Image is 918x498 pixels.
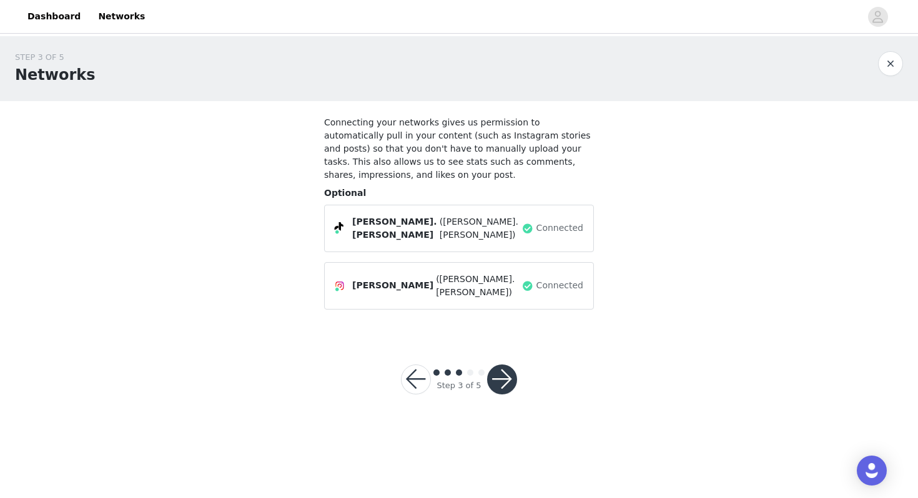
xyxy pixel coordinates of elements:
[437,379,481,392] div: Step 3 of 5
[536,279,583,292] span: Connected
[324,188,366,198] span: Optional
[440,215,519,242] span: ([PERSON_NAME].[PERSON_NAME])
[436,273,518,299] span: ([PERSON_NAME].[PERSON_NAME])
[352,279,433,292] span: [PERSON_NAME]
[352,215,437,242] span: [PERSON_NAME].[PERSON_NAME]
[324,116,594,182] h4: Connecting your networks gives us permission to automatically pull in your content (such as Insta...
[335,281,345,291] img: Instagram Icon
[20,2,88,31] a: Dashboard
[91,2,152,31] a: Networks
[857,456,887,486] div: Open Intercom Messenger
[15,64,96,86] h1: Networks
[536,222,583,235] span: Connected
[15,51,96,64] div: STEP 3 OF 5
[872,7,884,27] div: avatar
